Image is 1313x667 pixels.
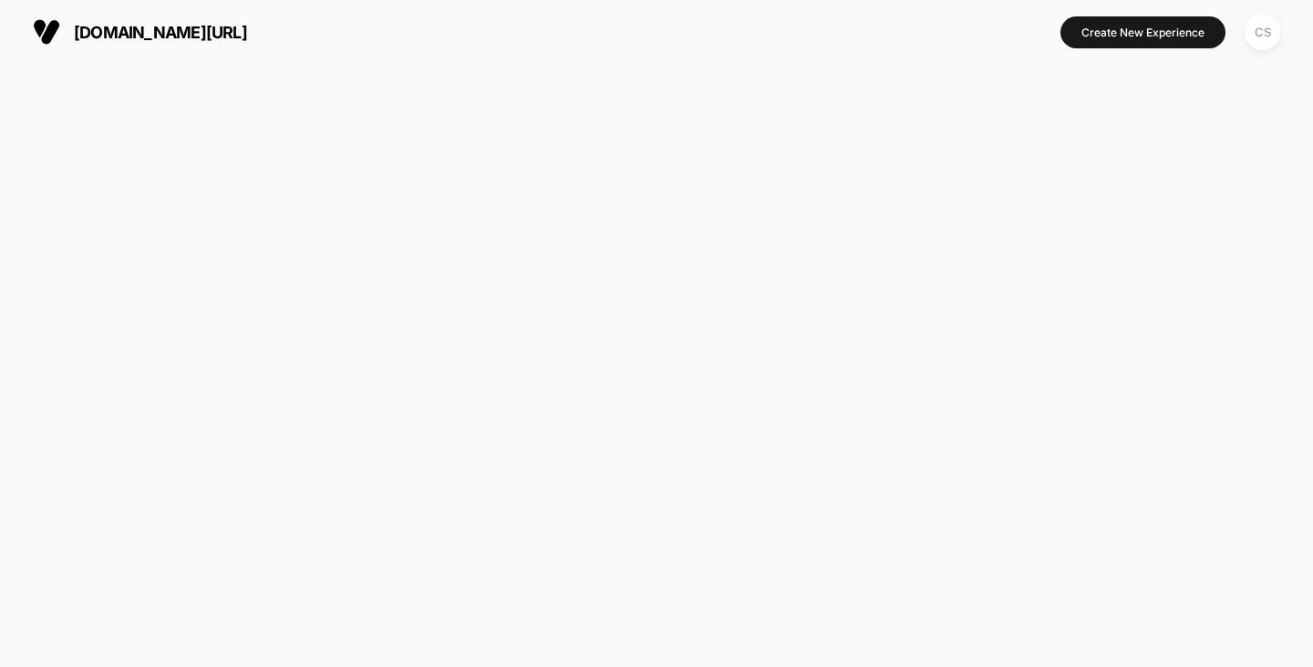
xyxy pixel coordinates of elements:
[1245,15,1280,50] div: CS
[1239,14,1286,51] button: CS
[27,17,253,47] button: [DOMAIN_NAME][URL]
[74,23,247,42] span: [DOMAIN_NAME][URL]
[1060,16,1225,48] button: Create New Experience
[33,18,60,46] img: Visually logo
